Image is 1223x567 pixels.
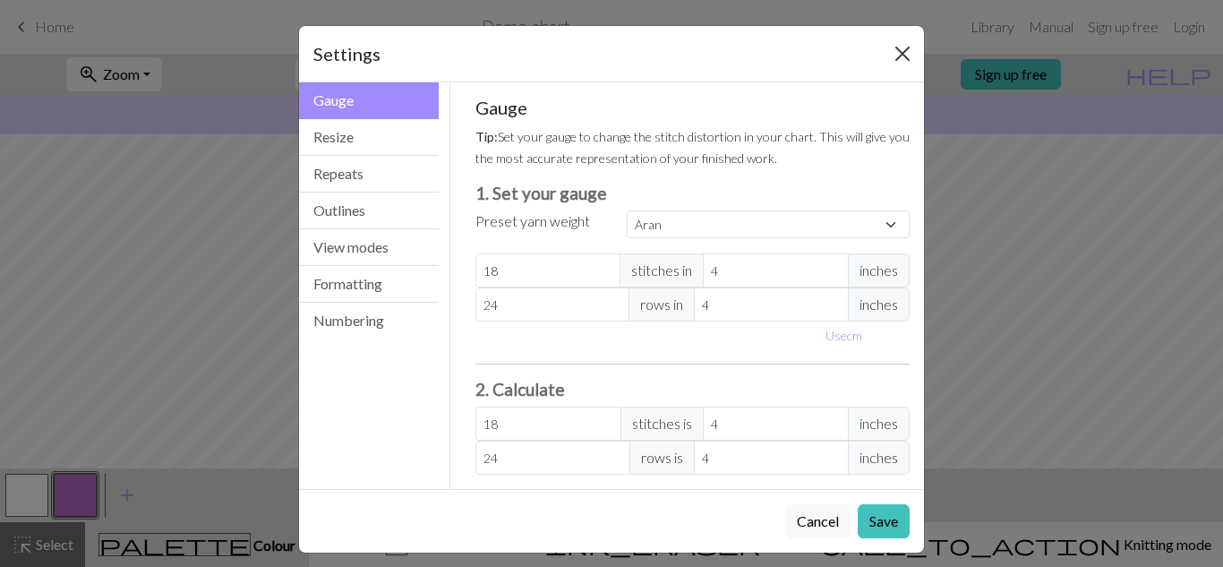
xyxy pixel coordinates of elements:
[848,253,910,288] span: inches
[848,407,910,441] span: inches
[785,504,851,538] button: Cancel
[817,322,870,349] button: Usecm
[299,303,439,339] button: Numbering
[475,183,911,203] h3: 1. Set your gauge
[620,253,704,288] span: stitches in
[888,39,917,68] button: Close
[629,441,695,475] span: rows is
[299,156,439,193] button: Repeats
[475,129,498,144] strong: Tip:
[299,193,439,229] button: Outlines
[299,229,439,266] button: View modes
[313,40,381,67] h5: Settings
[848,288,910,322] span: inches
[299,266,439,303] button: Formatting
[629,288,695,322] span: rows in
[858,504,910,538] button: Save
[475,97,911,118] h5: Gauge
[848,441,910,475] span: inches
[620,407,704,441] span: stitches is
[299,119,439,156] button: Resize
[475,129,910,166] small: Set your gauge to change the stitch distortion in your chart. This will give you the most accurat...
[475,379,911,399] h3: 2. Calculate
[299,82,439,119] button: Gauge
[475,210,590,232] label: Preset yarn weight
